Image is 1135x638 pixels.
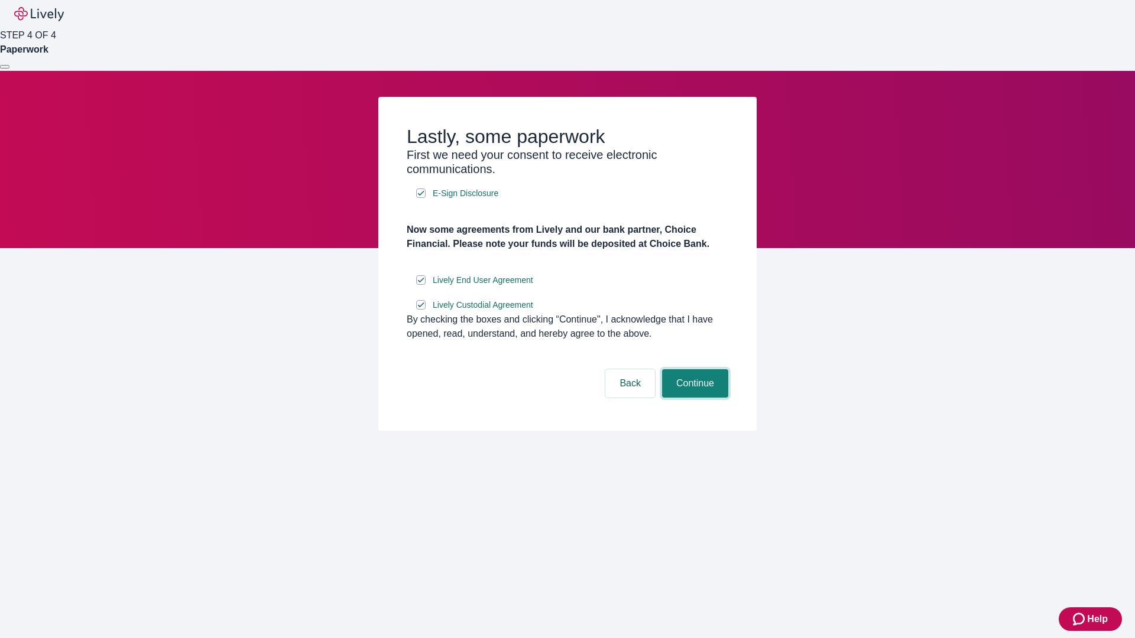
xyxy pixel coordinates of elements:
span: Lively End User Agreement [433,274,533,287]
span: Lively Custodial Agreement [433,299,533,311]
button: Continue [662,369,728,398]
a: e-sign disclosure document [430,273,536,288]
svg: Zendesk support icon [1073,612,1087,626]
button: Zendesk support iconHelp [1059,607,1122,631]
img: Lively [14,7,64,21]
h3: First we need your consent to receive electronic communications. [407,148,728,176]
span: Help [1087,612,1108,626]
h4: Now some agreements from Lively and our bank partner, Choice Financial. Please note your funds wi... [407,223,728,251]
a: e-sign disclosure document [430,186,501,201]
h2: Lastly, some paperwork [407,125,728,148]
a: e-sign disclosure document [430,298,536,313]
div: By checking the boxes and clicking “Continue", I acknowledge that I have opened, read, understand... [407,313,728,341]
span: E-Sign Disclosure [433,187,498,200]
button: Back [605,369,655,398]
